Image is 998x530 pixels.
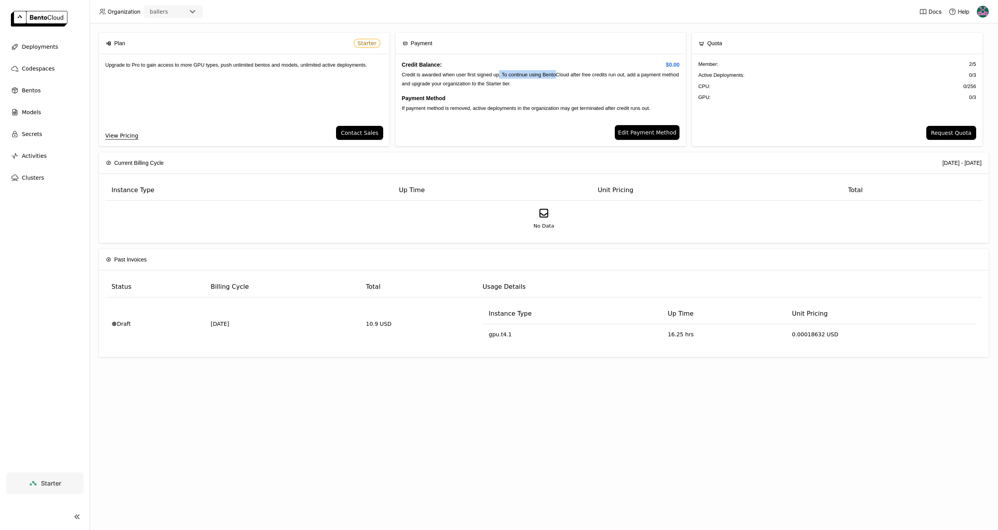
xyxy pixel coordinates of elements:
span: Deployments [22,42,58,51]
span: $0.00 [666,60,679,69]
button: Contact Sales [336,126,383,140]
h4: Payment Method [402,94,680,102]
span: Help [958,8,970,15]
th: Total [842,180,982,201]
th: Up Time [662,304,786,324]
div: Help [948,8,970,16]
span: Secrets [22,129,42,139]
a: Activities [6,148,83,164]
div: [DATE] - [DATE] [942,159,982,167]
span: Starter [41,479,61,487]
td: 16.25 hrs [662,324,786,344]
input: Selected ballers. [169,8,170,16]
span: Activities [22,151,47,161]
span: 2 / 5 [969,60,976,68]
span: Upgrade to Pro to gain access to more GPU types, push unlimited bentos and models, unlimited acti... [105,62,367,68]
button: Request Quota [926,126,976,140]
span: Edit Payment Method [618,128,676,137]
img: Harsh Raj [977,6,989,18]
img: logo [11,11,67,26]
span: Payment [411,39,432,48]
span: Codespaces [22,64,55,73]
th: Billing Cycle [204,277,359,297]
span: Clusters [22,173,44,182]
h4: Credit Balance: [402,60,680,69]
th: Instance Type [483,304,662,324]
span: 0 / 3 [969,94,976,101]
th: Status [105,277,204,297]
span: Active Deployments : [698,71,745,79]
span: Docs [929,8,941,15]
span: No Data [534,222,554,230]
a: Docs [919,8,941,16]
td: 0.00018632 USD [786,324,976,344]
span: Bentos [22,86,41,95]
span: Member : [698,60,718,68]
span: Starter [357,40,377,46]
a: Clusters [6,170,83,185]
a: Deployments [6,39,83,55]
span: Quota [707,39,722,48]
a: Starter [6,472,83,494]
div: Draft [111,320,198,328]
span: Current Billing Cycle [114,159,164,167]
a: Codespaces [6,61,83,76]
a: View Pricing [105,131,138,140]
span: GPU: [698,94,711,101]
a: Edit Payment Method [615,125,679,140]
span: CPU: [698,83,710,90]
a: Secrets [6,126,83,142]
th: Total [360,277,476,297]
td: 10.9 USD [360,297,476,351]
span: Past Invoices [114,255,147,264]
span: If payment method is removed, active deployments in the organization may get terminated after cre... [402,105,650,111]
th: Instance Type [105,180,393,201]
a: Bentos [6,83,83,98]
span: Credit is awarded when user first signed up. To continue using BentoCloud after free credits run ... [402,72,679,86]
span: Organization [108,8,140,15]
span: Plan [114,39,125,48]
th: Up Time [393,180,591,201]
span: Models [22,108,41,117]
td: gpu.t4.1 [483,324,662,344]
td: [DATE] [204,297,359,351]
span: 0 / 256 [963,83,976,90]
a: Models [6,104,83,120]
th: Unit Pricing [786,304,976,324]
span: 0 / 3 [969,71,976,79]
th: Usage Details [476,277,982,297]
th: Unit Pricing [591,180,842,201]
div: ballers [150,8,168,16]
